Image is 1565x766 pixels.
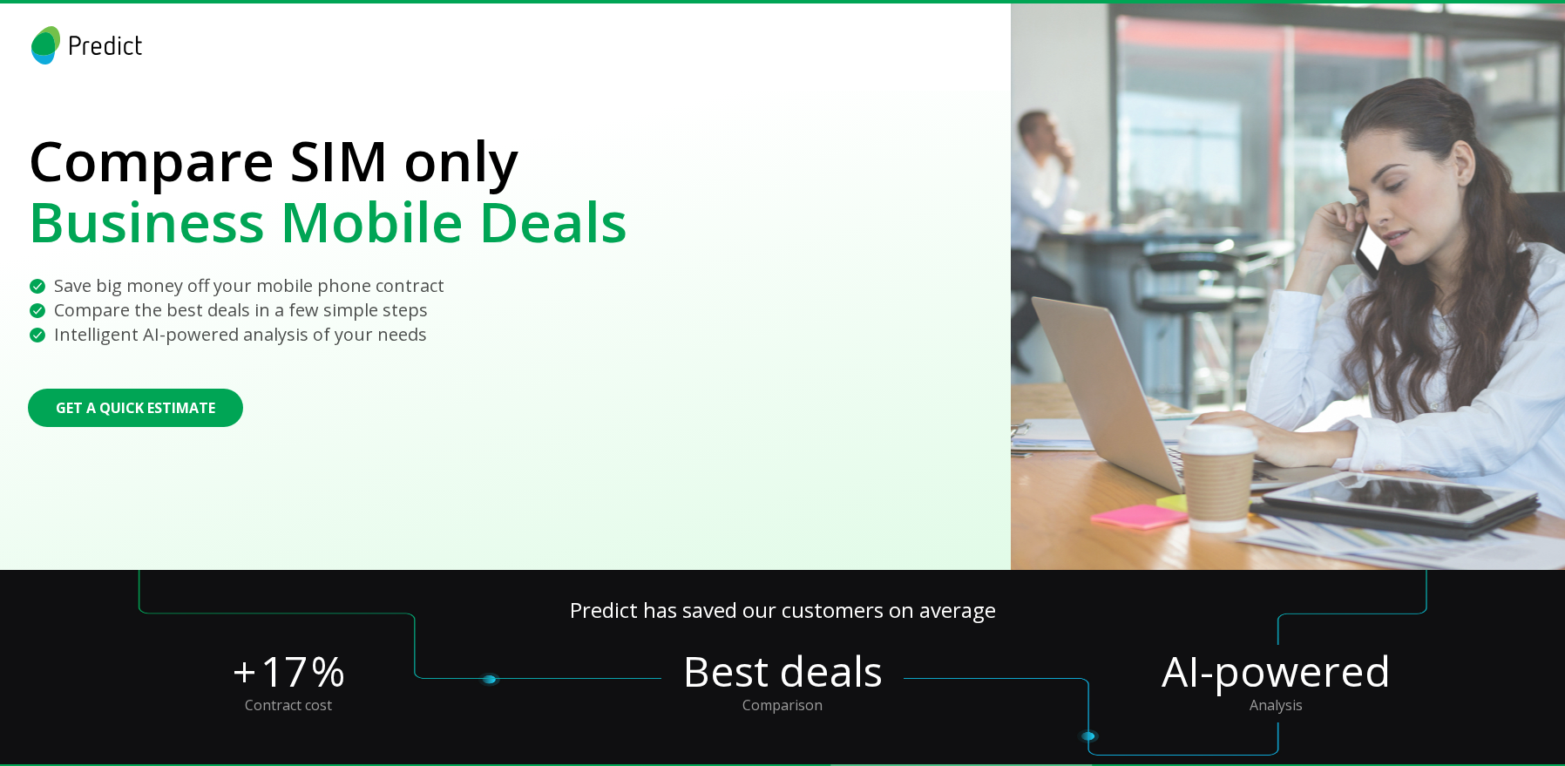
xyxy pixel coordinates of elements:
p: Business Mobile Deals [28,191,627,252]
img: benefit [28,302,47,321]
img: logo [28,26,146,64]
p: Predict has saved our customers on average [42,598,1523,645]
button: Get a Quick Estimate [28,389,243,427]
p: Save big money off your mobile phone contract [54,274,444,298]
img: benefit [28,326,47,345]
p: Analysis [1250,697,1303,722]
p: Intelligent AI-powered analysis of your needs [54,322,427,347]
img: benefit [28,277,47,296]
div: Best deals [661,645,904,697]
div: AI-powered [1162,645,1391,697]
div: + % [233,645,345,697]
p: Compare SIM only [28,130,627,191]
p: 17 [261,645,308,697]
p: Comparison [742,697,823,722]
p: Contract cost [245,697,332,722]
p: Compare the best deals in a few simple steps [54,298,428,322]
